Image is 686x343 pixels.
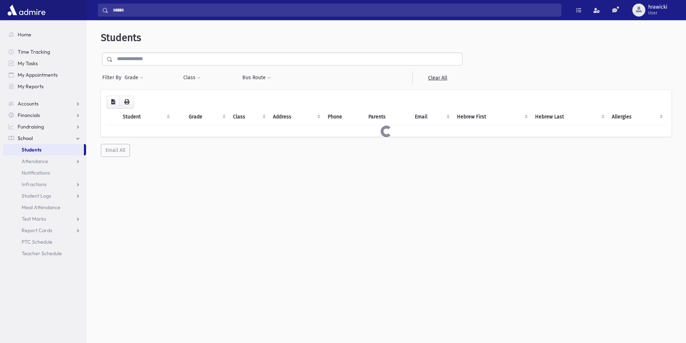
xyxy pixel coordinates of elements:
span: Notifications [22,170,50,176]
span: My Tasks [18,60,38,67]
th: Phone [323,109,364,125]
a: Teacher Schedule [3,248,86,259]
span: Meal Attendance [22,204,60,211]
a: Time Tracking [3,46,86,58]
th: Address [269,109,323,125]
th: Hebrew Last [531,109,608,125]
span: hrawicki [648,4,667,10]
a: My Tasks [3,58,86,69]
a: Student Logs [3,190,86,202]
span: Fundraising [18,123,44,130]
a: Attendance [3,155,86,167]
th: Grade [184,109,228,125]
span: Teacher Schedule [22,250,62,257]
span: Filter By [102,74,124,81]
th: Parents [364,109,411,125]
button: Email All [101,144,130,157]
button: CSV [107,96,120,109]
button: Grade [124,71,144,84]
span: School [18,135,33,141]
span: My Appointments [18,72,58,78]
a: My Appointments [3,69,86,81]
span: Students [101,32,141,44]
a: Notifications [3,167,86,179]
a: Financials [3,109,86,121]
th: Email [411,109,453,125]
a: Students [3,144,84,155]
a: Test Marks [3,213,86,225]
th: Class [229,109,269,125]
span: Report Cards [22,227,52,234]
img: AdmirePro [6,3,47,17]
a: PTC Schedule [3,236,86,248]
span: User [648,10,667,16]
button: Bus Route [242,71,271,84]
a: School [3,132,86,144]
span: Students [22,146,41,153]
span: PTC Schedule [22,239,53,245]
a: Infractions [3,179,86,190]
a: Home [3,29,86,40]
button: Print [120,96,134,109]
th: Student [118,109,173,125]
input: Search [108,4,561,17]
span: Accounts [18,100,39,107]
th: Hebrew First [453,109,530,125]
span: Attendance [22,158,48,164]
th: Allergies [607,109,666,125]
a: My Reports [3,81,86,92]
a: Fundraising [3,121,86,132]
button: Class [183,71,201,84]
span: Home [18,31,31,38]
span: Financials [18,112,40,118]
a: Meal Attendance [3,202,86,213]
a: Report Cards [3,225,86,236]
a: Accounts [3,98,86,109]
span: Test Marks [22,216,46,222]
span: Infractions [22,181,46,188]
span: Student Logs [22,193,51,199]
span: My Reports [18,83,44,90]
span: Time Tracking [18,49,50,55]
a: Clear All [412,71,462,84]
